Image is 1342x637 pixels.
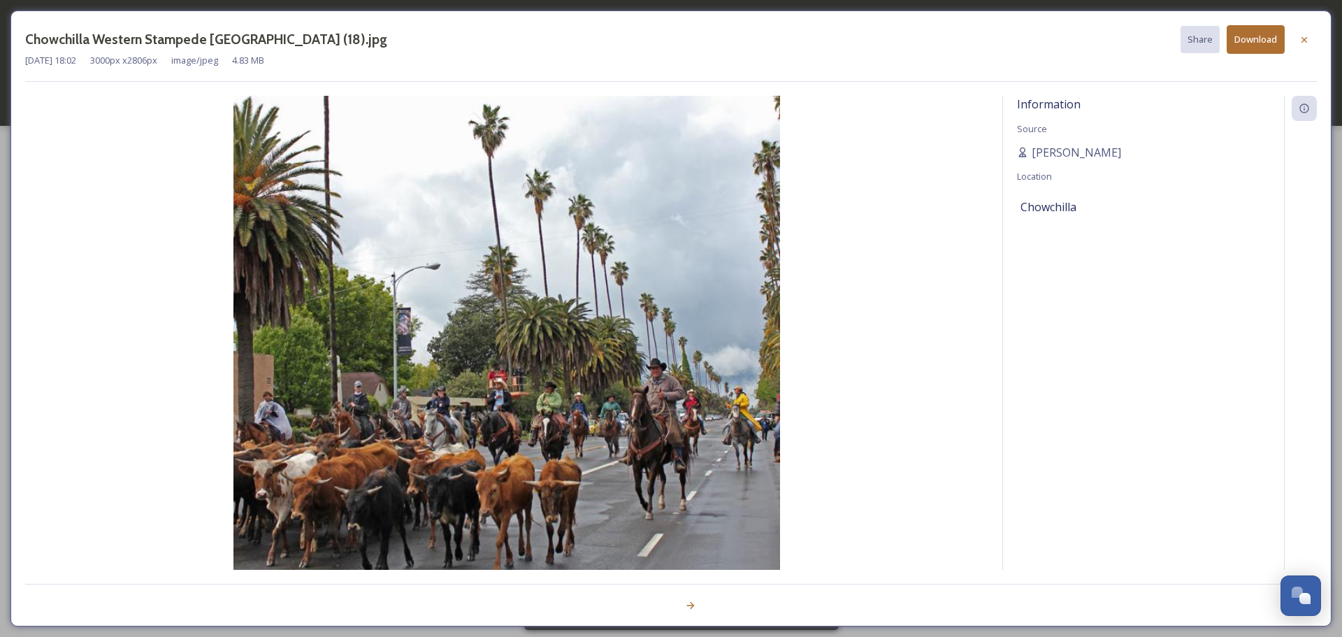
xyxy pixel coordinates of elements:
[1017,170,1052,182] span: Location
[232,54,264,67] span: 4.83 MB
[1280,575,1321,616] button: Open Chat
[1227,25,1285,54] button: Download
[25,96,988,607] img: 31e6e890-8275-4f9d-829e-310dffa062f8.jpg
[1020,199,1076,215] span: Chowchilla
[171,54,218,67] span: image/jpeg
[1032,144,1121,161] span: [PERSON_NAME]
[1017,96,1081,112] span: Information
[1017,122,1047,135] span: Source
[25,54,76,67] span: [DATE] 18:02
[25,29,387,50] h3: Chowchilla Western Stampede [GEOGRAPHIC_DATA] (18).jpg
[1181,26,1220,53] button: Share
[90,54,157,67] span: 3000 px x 2806 px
